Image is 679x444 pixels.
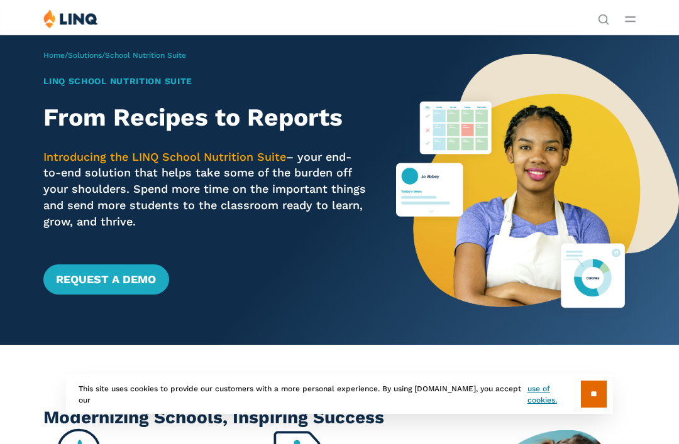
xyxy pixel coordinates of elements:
[625,12,636,26] button: Open Main Menu
[43,9,98,28] img: LINQ | K‑12 Software
[396,35,679,345] img: Nutrition Suite Launch
[105,51,186,60] span: School Nutrition Suite
[598,13,609,24] button: Open Search Bar
[66,374,613,414] div: This site uses cookies to provide our customers with a more personal experience. By using [DOMAIN...
[43,51,186,60] span: / /
[527,383,581,406] a: use of cookies.
[43,51,65,60] a: Home
[43,104,368,132] h2: From Recipes to Reports
[68,51,102,60] a: Solutions
[43,150,286,163] span: Introducing the LINQ School Nutrition Suite
[43,264,168,295] a: Request a Demo
[43,75,368,88] h1: LINQ School Nutrition Suite
[598,9,609,24] nav: Utility Navigation
[43,149,368,230] p: – your end-to-end solution that helps take some of the burden off your shoulders. Spend more time...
